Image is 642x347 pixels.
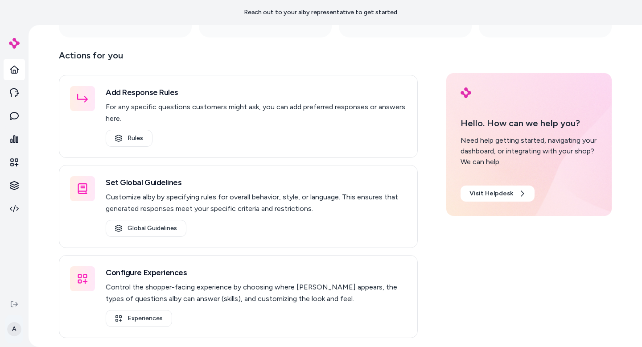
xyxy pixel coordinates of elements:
a: Rules [106,130,152,147]
h3: Set Global Guidelines [106,176,407,189]
p: Hello. How can we help you? [461,116,597,130]
div: Need help getting started, navigating your dashboard, or integrating with your shop? We can help. [461,135,597,167]
span: A [7,322,21,336]
img: alby Logo [9,38,20,49]
button: A [5,315,23,343]
p: For any specific questions customers might ask, you can add preferred responses or answers here. [106,101,407,124]
p: Actions for you [59,48,418,70]
p: Reach out to your alby representative to get started. [244,8,399,17]
a: Visit Helpdesk [461,186,535,202]
h3: Configure Experiences [106,266,407,279]
a: Experiences [106,310,172,327]
img: alby Logo [461,87,471,98]
p: Control the shopper-facing experience by choosing where [PERSON_NAME] appears, the types of quest... [106,281,407,305]
p: Customize alby by specifying rules for overall behavior, style, or language. This ensures that ge... [106,191,407,215]
h3: Add Response Rules [106,86,407,99]
a: Global Guidelines [106,220,186,237]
